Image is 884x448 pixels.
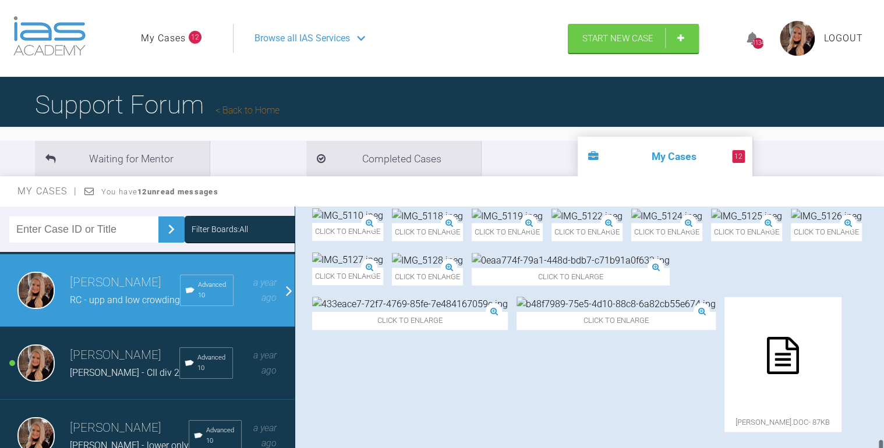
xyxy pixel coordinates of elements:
[631,208,702,223] img: IMG_5124.jpeg
[517,312,716,330] span: Click to enlarge
[206,425,236,446] span: Advanced 10
[392,253,463,268] img: IMG_5128.jpeg
[254,31,350,46] span: Browse all IAS Services
[312,268,383,286] span: Click to enlarge
[35,141,210,176] li: Waiting for Mentor
[162,220,181,239] img: chevronRight.28bd32b0.svg
[582,33,653,44] span: Start New Case
[780,21,815,56] img: profile.png
[70,294,180,305] span: RC - upp and low crowding
[312,253,383,268] img: IMG_5127.jpeg
[312,297,508,312] img: 433eace7-72f7-4769-85fe-7e484167059c.jpg
[306,141,481,176] li: Completed Cases
[724,413,841,431] span: [PERSON_NAME].doc - 87KB
[791,208,862,223] img: IMG_5126.jpeg
[824,31,863,46] a: Logout
[631,223,702,241] span: Click to enlarge
[141,31,186,46] a: My Cases
[312,223,383,241] span: Click to enlarge
[711,208,782,223] img: IMG_5125.jpeg
[392,268,463,286] span: Click to enlarge
[101,187,218,196] span: You have
[215,105,280,116] a: Back to Home
[17,344,55,382] img: Emma Wall
[711,223,782,241] span: Click to enlarge
[197,353,228,374] span: Advanced 10
[70,273,180,293] h3: [PERSON_NAME]
[9,216,158,243] input: Enter Case ID or Title
[137,187,218,196] strong: 12 unread messages
[253,277,277,303] span: a year ago
[253,350,277,376] span: a year ago
[752,38,763,49] div: 1134
[551,208,623,223] img: IMG_5122.jpeg
[551,223,623,241] span: Click to enlarge
[392,208,463,223] img: IMG_5118.jpeg
[70,367,179,378] span: [PERSON_NAME] - CII div 2
[13,16,86,56] img: logo-light.3e3ef733.png
[517,297,716,312] img: b48f7989-75e5-4d10-88c8-6a82cb55e674.jpg
[189,31,201,44] span: 12
[791,223,862,241] span: Click to enlarge
[392,223,463,241] span: Click to enlarge
[472,223,543,241] span: Click to enlarge
[568,24,699,53] a: Start New Case
[732,150,745,163] span: 12
[578,137,752,176] li: My Cases
[192,223,248,236] div: Filter Boards: All
[312,208,383,223] img: IMG_5110.jpeg
[198,280,228,301] span: Advanced 10
[312,312,508,330] span: Click to enlarge
[17,272,55,309] img: Emma Wall
[17,186,77,197] span: My Cases
[70,418,189,438] h3: [PERSON_NAME]
[472,253,670,268] img: 0eaa774f-79a1-448d-bdb7-c71b91a0f632.jpg
[472,208,543,223] img: IMG_5119.jpeg
[70,346,179,365] h3: [PERSON_NAME]
[35,84,280,125] h1: Support Forum
[472,268,670,286] span: Click to enlarge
